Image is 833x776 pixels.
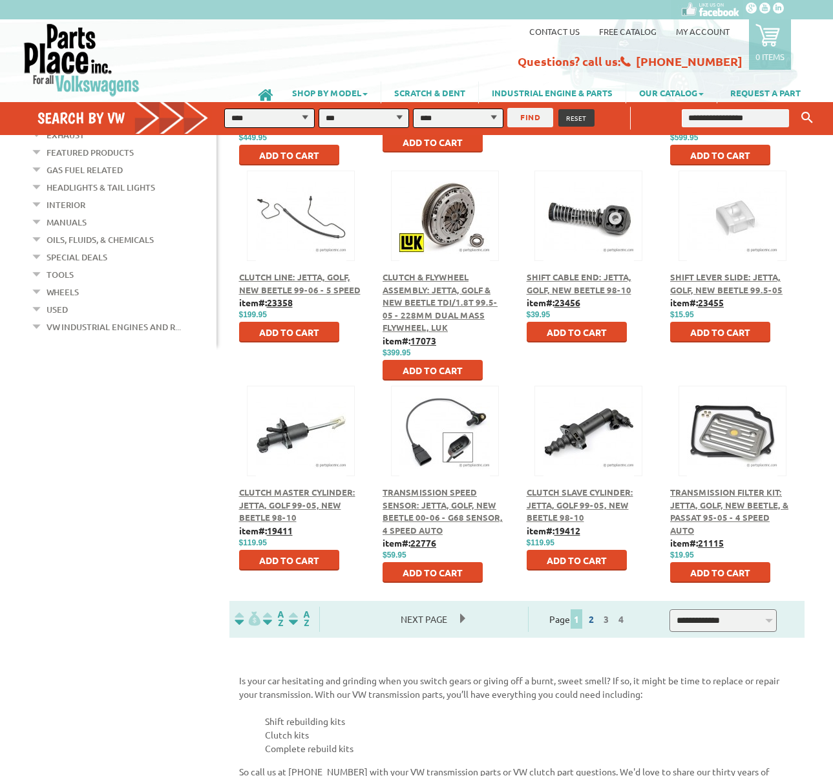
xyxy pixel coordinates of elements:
[47,162,123,178] a: Gas Fuel Related
[676,26,730,37] a: My Account
[529,26,580,37] a: Contact us
[239,674,795,701] p: Is your car hesitating and grinding when you switch gears or giving off a burnt, sweet smell? If ...
[527,271,631,295] a: Shift Cable End: Jetta, Golf, New Beetle 98-10
[410,335,436,346] u: 17073
[47,301,68,318] a: Used
[547,554,607,566] span: Add to Cart
[383,335,436,346] b: item#:
[479,81,626,103] a: INDUSTRIAL ENGINE & PARTS
[527,525,580,536] b: item#:
[410,537,436,549] u: 22776
[554,297,580,308] u: 23456
[265,742,795,755] li: Complete rebuild kits
[383,132,483,152] button: Add to Cart
[239,525,293,536] b: item#:
[388,613,460,625] a: Next Page
[670,133,698,142] span: $599.95
[47,196,85,213] a: Interior
[383,360,483,381] button: Add to Cart
[670,551,694,560] span: $19.95
[383,562,483,583] button: Add to Cart
[265,728,795,742] li: Clutch kits
[47,319,181,335] a: VW Industrial Engines and R...
[239,550,339,571] button: Add to Cart
[527,550,627,571] button: Add to Cart
[239,487,355,523] a: Clutch Master Cylinder: Jetta, Golf 99-05, New Beetle 98-10
[47,214,87,231] a: Manuals
[566,113,587,123] span: RESET
[547,326,607,338] span: Add to Cart
[47,231,154,248] a: Oils, Fluids, & Chemicals
[528,607,648,632] div: Page
[47,144,134,161] a: Featured Products
[585,613,597,625] a: 2
[527,310,551,319] span: $39.95
[670,537,724,549] b: item#:
[279,81,381,103] a: SHOP BY MODEL
[403,136,463,148] span: Add to Cart
[239,145,339,165] button: Add to Cart
[527,297,580,308] b: item#:
[670,562,770,583] button: Add to Cart
[383,487,503,536] a: Transmission Speed Sensor: Jetta, Golf, New Beetle 00-06 - G68 Sensor, 4 Speed Auto
[527,487,633,523] a: Clutch Slave Cylinder: Jetta, Golf 99-05, New Beetle 98-10
[239,297,293,308] b: item#:
[239,310,267,319] span: $199.95
[23,23,141,97] img: Parts Place Inc!
[267,297,293,308] u: 23358
[690,326,750,338] span: Add to Cart
[239,538,267,547] span: $119.95
[259,326,319,338] span: Add to Cart
[554,525,580,536] u: 19412
[797,107,817,129] button: Keyword Search
[698,537,724,549] u: 21115
[717,81,814,103] a: REQUEST A PART
[626,81,717,103] a: OUR CATALOG
[383,551,406,560] span: $59.95
[286,611,312,626] img: Sort by Sales Rank
[260,611,286,626] img: Sort by Headline
[670,322,770,342] button: Add to Cart
[670,145,770,165] button: Add to Cart
[381,81,478,103] a: SCRATCH & DENT
[259,149,319,161] span: Add to Cart
[239,322,339,342] button: Add to Cart
[670,297,724,308] b: item#:
[527,538,554,547] span: $119.95
[670,487,788,536] a: Transmission Filter Kit: Jetta, Golf, New Beetle, & Passat 95-05 - 4 Speed Auto
[670,271,783,295] a: Shift Lever Slide: Jetta, Golf, New Beetle 99.5-05
[690,567,750,578] span: Add to Cart
[47,249,107,266] a: Special Deals
[698,297,724,308] u: 23455
[755,51,785,62] p: 0 items
[383,537,436,549] b: item#:
[37,109,218,127] h4: Search by VW
[47,266,74,283] a: Tools
[383,348,410,357] span: $399.95
[235,611,260,626] img: filterpricelow.svg
[599,26,657,37] a: Free Catalog
[690,149,750,161] span: Add to Cart
[749,19,791,70] a: 0 items
[670,310,694,319] span: $15.95
[265,715,795,728] li: Shift rebuilding kits
[239,271,361,295] a: Clutch Line: Jetta, Golf, New Beetle 99-06 - 5 Speed
[507,108,553,127] button: FIND
[267,525,293,536] u: 19411
[47,127,85,143] a: Exhaust
[558,109,595,127] button: RESET
[47,179,155,196] a: Headlights & Tail Lights
[403,364,463,376] span: Add to Cart
[388,609,460,629] span: Next Page
[615,613,627,625] a: 4
[571,609,582,629] span: 1
[600,613,612,625] a: 3
[383,271,498,333] span: Clutch & Flywheel Assembly: Jetta, Golf & New Beetle TDI/1.8T 99.5-05 - 228mm Dual Mass Flywheel,...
